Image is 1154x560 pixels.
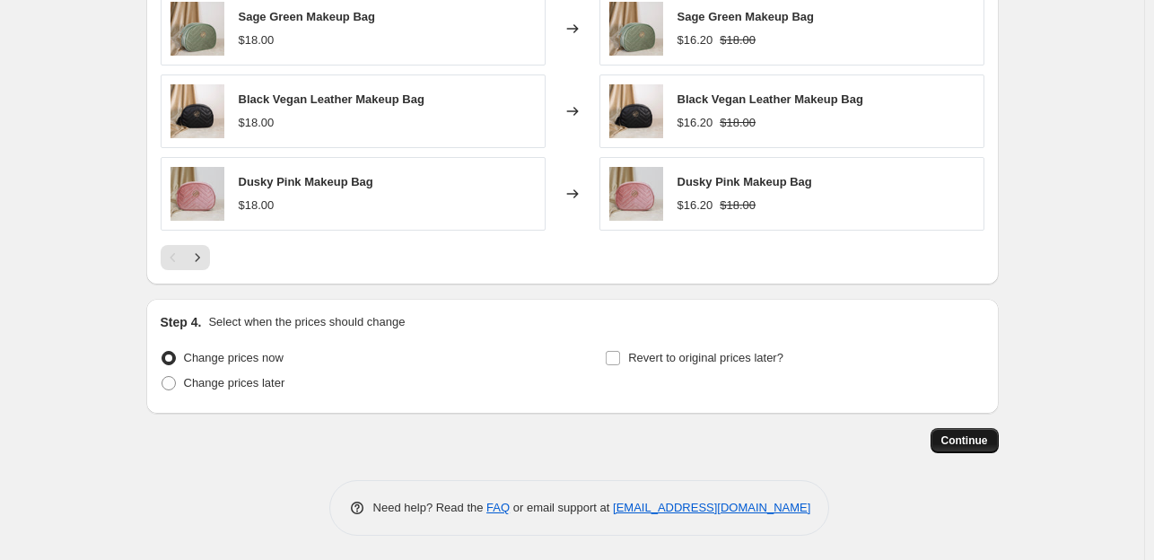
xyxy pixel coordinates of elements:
[609,84,663,138] img: FRONTBLACK_80x.jpg
[170,167,224,221] img: FRONTPINK_80x.jpg
[609,167,663,221] img: FRONTPINK_80x.jpg
[208,313,405,331] p: Select when the prices should change
[486,501,510,514] a: FAQ
[373,501,487,514] span: Need help? Read the
[720,31,756,49] strike: $18.00
[941,433,988,448] span: Continue
[613,501,810,514] a: [EMAIL_ADDRESS][DOMAIN_NAME]
[239,197,275,214] div: $18.00
[678,114,713,132] div: $16.20
[628,351,783,364] span: Revert to original prices later?
[678,10,814,23] span: Sage Green Makeup Bag
[239,10,375,23] span: Sage Green Makeup Bag
[720,114,756,132] strike: $18.00
[510,501,613,514] span: or email support at
[170,84,224,138] img: FRONTBLACK_80x.jpg
[239,114,275,132] div: $18.00
[184,376,285,389] span: Change prices later
[239,92,424,106] span: Black Vegan Leather Makeup Bag
[184,351,284,364] span: Change prices now
[678,197,713,214] div: $16.20
[170,2,224,56] img: 3_4SAGE_b830c3c1-3458-4c0b-8e7d-6d40cf919d1e_80x.jpg
[720,197,756,214] strike: $18.00
[609,2,663,56] img: 3_4SAGE_b830c3c1-3458-4c0b-8e7d-6d40cf919d1e_80x.jpg
[678,175,812,188] span: Dusky Pink Makeup Bag
[931,428,999,453] button: Continue
[239,31,275,49] div: $18.00
[678,92,863,106] span: Black Vegan Leather Makeup Bag
[239,175,373,188] span: Dusky Pink Makeup Bag
[185,245,210,270] button: Next
[161,313,202,331] h2: Step 4.
[161,245,210,270] nav: Pagination
[678,31,713,49] div: $16.20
